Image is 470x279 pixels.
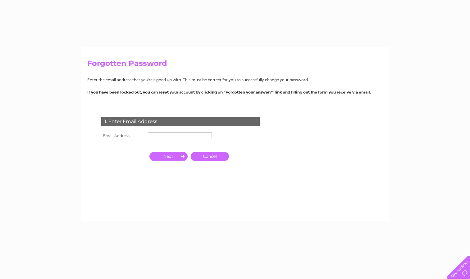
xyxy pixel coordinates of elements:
th: Email Address [100,131,146,141]
p: If you have been locked out, you can reset your account by clicking on “Forgotten your answer?” l... [87,89,383,95]
div: 1. Enter Email Address [101,117,260,126]
a: Cancel [191,152,229,161]
p: Enter the email address that you're signed up with. This must be correct for you to successfully ... [87,77,383,83]
h2: Forgotten Password [87,59,383,71]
